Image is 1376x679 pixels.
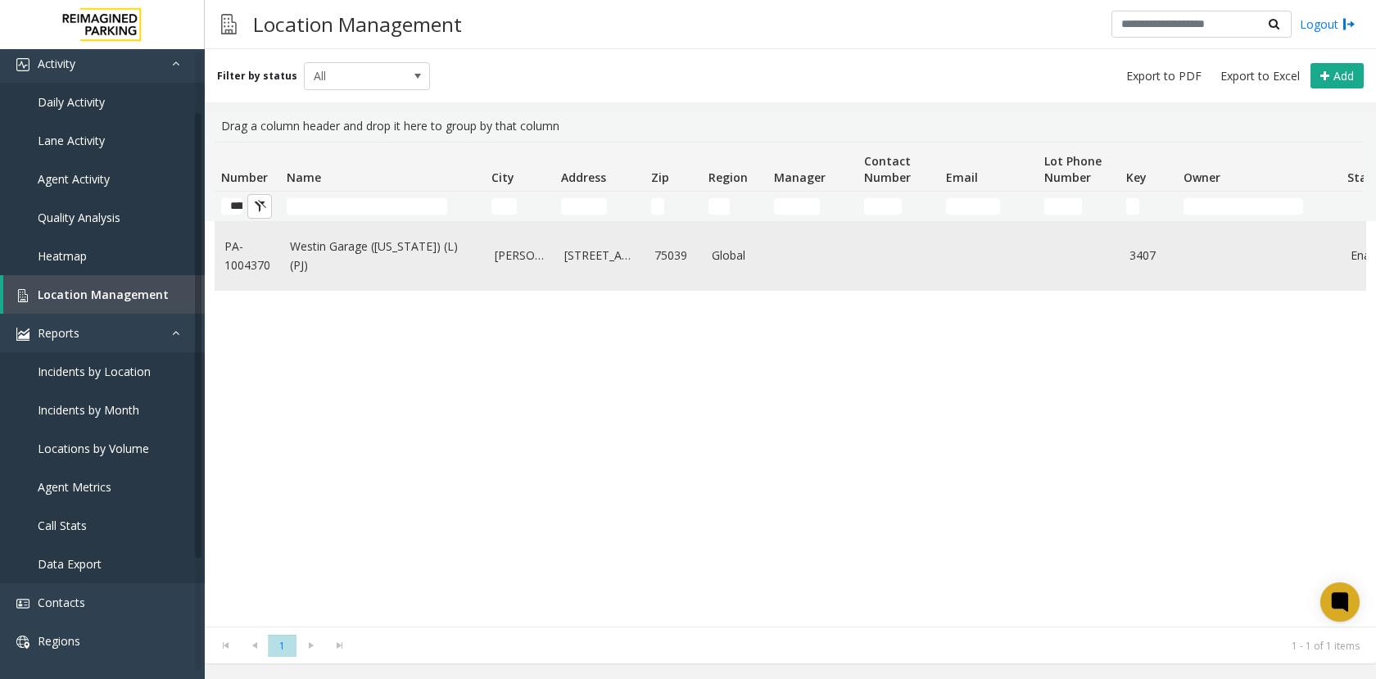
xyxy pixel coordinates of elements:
[864,153,911,185] span: Contact Number
[1177,192,1341,221] td: Owner Filter
[491,198,517,215] input: City Filter
[1220,68,1300,84] span: Export to Excel
[485,192,554,221] td: City Filter
[16,58,29,71] img: 'icon'
[491,170,514,185] span: City
[1044,198,1082,215] input: Lot Phone Number Filter
[287,170,321,185] span: Name
[16,597,29,610] img: 'icon'
[16,328,29,341] img: 'icon'
[654,247,692,265] a: 75039
[564,247,635,265] a: [STREET_ADDRESS]
[38,325,79,341] span: Reports
[702,192,767,221] td: Region Filter
[1120,65,1208,88] button: Export to PDF
[287,198,447,215] input: Name Filter
[1310,63,1364,89] button: Add
[645,192,702,221] td: Zip Filter
[215,111,1366,142] div: Drag a column header and drop it here to group by that column
[16,636,29,649] img: 'icon'
[864,198,902,215] input: Contact Number Filter
[1184,198,1303,215] input: Owner Filter
[1038,192,1120,221] td: Lot Phone Number Filter
[221,4,237,44] img: pageIcon
[38,210,120,225] span: Quality Analysis
[1126,68,1202,84] span: Export to PDF
[215,192,280,221] td: Number Filter
[554,192,645,221] td: Address Filter
[245,4,470,44] h3: Location Management
[38,56,75,71] span: Activity
[221,170,268,185] span: Number
[1333,68,1354,84] span: Add
[38,595,85,610] span: Contacts
[221,198,242,215] input: Number Filter
[946,198,1000,215] input: Email Filter
[1184,170,1220,185] span: Owner
[708,170,748,185] span: Region
[38,133,105,148] span: Lane Activity
[767,192,858,221] td: Manager Filter
[38,556,102,572] span: Data Export
[1129,247,1167,265] a: 3407
[1214,65,1306,88] button: Export to Excel
[247,194,272,219] button: Clear
[1126,198,1139,215] input: Key Filter
[38,171,110,187] span: Agent Activity
[38,287,169,302] span: Location Management
[946,170,978,185] span: Email
[1126,170,1147,185] span: Key
[217,69,297,84] label: Filter by status
[774,170,826,185] span: Manager
[1120,192,1177,221] td: Key Filter
[205,142,1376,627] div: Data table
[364,639,1360,653] kendo-pager-info: 1 - 1 of 1 items
[712,247,758,265] a: Global
[651,170,669,185] span: Zip
[495,247,545,265] a: [PERSON_NAME]
[16,289,29,302] img: 'icon'
[708,198,730,215] input: Region Filter
[38,441,149,456] span: Locations by Volume
[561,170,606,185] span: Address
[224,238,270,274] a: PA-1004370
[305,63,405,89] span: All
[858,192,939,221] td: Contact Number Filter
[38,402,139,418] span: Incidents by Month
[38,518,87,533] span: Call Stats
[774,198,820,215] input: Manager Filter
[651,198,664,215] input: Zip Filter
[290,238,475,274] a: Westin Garage ([US_STATE]) (L)(PJ)
[1044,153,1102,185] span: Lot Phone Number
[268,635,296,657] span: Page 1
[939,192,1038,221] td: Email Filter
[3,275,205,314] a: Location Management
[38,248,87,264] span: Heatmap
[1300,16,1356,33] a: Logout
[38,479,111,495] span: Agent Metrics
[561,198,607,215] input: Address Filter
[38,364,151,379] span: Incidents by Location
[38,633,80,649] span: Regions
[1342,16,1356,33] img: logout
[38,94,105,110] span: Daily Activity
[280,192,485,221] td: Name Filter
